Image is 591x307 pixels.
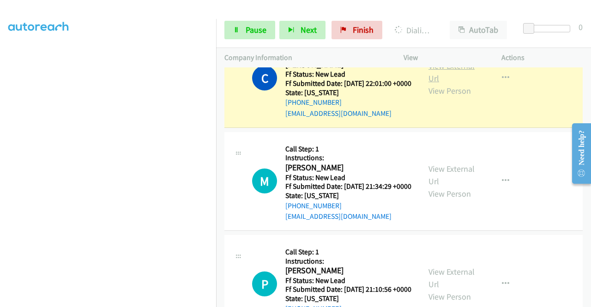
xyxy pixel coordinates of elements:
iframe: Resource Center [565,117,591,190]
h5: Ff Status: New Lead [285,173,411,182]
h5: Ff Status: New Lead [285,276,411,285]
h5: State: [US_STATE] [285,88,411,97]
p: Actions [501,52,583,63]
a: [PHONE_NUMBER] [285,201,342,210]
button: Next [279,21,326,39]
h1: M [252,169,277,193]
div: 0 [579,21,583,33]
p: View [404,52,485,63]
a: View External Url [428,163,475,187]
p: Dialing [PERSON_NAME] [395,24,433,36]
span: Pause [246,24,266,35]
div: The call is yet to be attempted [252,271,277,296]
h2: [PERSON_NAME] [285,265,411,276]
h2: [PERSON_NAME] [285,163,411,173]
a: [EMAIL_ADDRESS][DOMAIN_NAME] [285,212,392,221]
p: Company Information [224,52,387,63]
a: Pause [224,21,275,39]
button: AutoTab [450,21,507,39]
h5: Ff Status: New Lead [285,70,411,79]
h5: State: [US_STATE] [285,191,411,200]
div: The call is yet to be attempted [252,169,277,193]
h5: Call Step: 1 [285,144,411,154]
a: View External Url [428,60,475,84]
span: Finish [353,24,374,35]
h1: C [252,66,277,90]
h5: Ff Submitted Date: [DATE] 21:10:56 +0000 [285,285,411,294]
h5: Call Step: 1 [285,247,411,257]
h5: Instructions: [285,257,411,266]
h1: P [252,271,277,296]
a: [PHONE_NUMBER] [285,98,342,107]
a: View Person [428,85,471,96]
a: [EMAIL_ADDRESS][DOMAIN_NAME] [285,109,392,118]
h5: State: [US_STATE] [285,294,411,303]
a: Finish [332,21,382,39]
h5: Ff Submitted Date: [DATE] 22:01:00 +0000 [285,79,411,88]
h5: Ff Submitted Date: [DATE] 21:34:29 +0000 [285,182,411,191]
a: View Person [428,188,471,199]
span: Next [301,24,317,35]
h5: Instructions: [285,153,411,163]
a: View External Url [428,266,475,289]
a: View Person [428,291,471,302]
